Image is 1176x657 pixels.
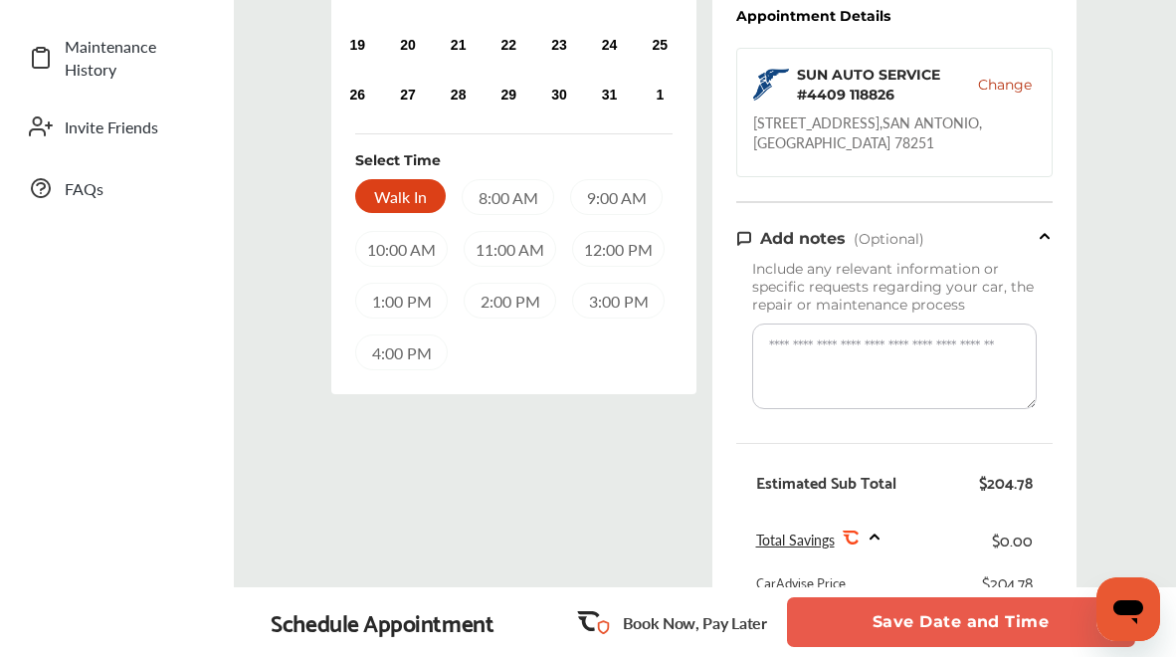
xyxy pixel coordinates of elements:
div: Choose Sunday, October 26th, 2025 [341,80,373,111]
span: Total Savings [756,530,835,549]
div: Select Time [355,150,441,170]
div: 11:00 AM [464,231,556,267]
a: Invite Friends [18,101,214,152]
div: 4:00 PM [355,334,448,370]
div: Choose Saturday, November 1st, 2025 [644,80,676,111]
div: SUN AUTO SERVICE #4409 118826 [797,65,978,105]
div: $204.78 [982,572,1033,592]
span: Include any relevant information or specific requests regarding your car, the repair or maintenan... [752,260,1034,314]
div: Choose Thursday, October 30th, 2025 [543,80,575,111]
a: FAQs [18,162,214,214]
div: [STREET_ADDRESS] , SAN ANTONIO , [GEOGRAPHIC_DATA] 78251 [753,112,1036,152]
button: Save Date and Time [787,597,1135,647]
div: Choose Tuesday, October 28th, 2025 [443,80,475,111]
div: $204.78 [979,472,1033,492]
span: Invite Friends [65,115,204,138]
div: Choose Wednesday, October 29th, 2025 [492,80,524,111]
p: Book Now, Pay Later [623,611,767,634]
div: Choose Monday, October 27th, 2025 [392,80,424,111]
div: CarAdvise Price [756,572,846,592]
div: Choose Saturday, October 25th, 2025 [644,30,676,62]
div: Choose Sunday, October 19th, 2025 [341,30,373,62]
div: Estimated Sub Total [756,472,896,492]
div: 1:00 PM [355,283,448,319]
span: FAQs [65,177,204,200]
span: (Optional) [854,230,924,248]
span: Maintenance History [65,35,204,81]
div: Appointment Details [736,8,890,24]
span: Add notes [760,229,846,248]
div: Choose Friday, October 24th, 2025 [594,30,626,62]
div: $0.00 [992,526,1033,552]
div: Choose Thursday, October 23rd, 2025 [543,30,575,62]
img: logo-goodyear.png [753,69,789,101]
div: 9:00 AM [570,179,663,215]
img: note-icon.db9493fa.svg [736,230,752,247]
div: Choose Wednesday, October 22nd, 2025 [492,30,524,62]
div: 8:00 AM [462,179,554,215]
div: 10:00 AM [355,231,448,267]
div: 2:00 PM [464,283,556,319]
div: Walk In [355,179,446,213]
button: Change [978,75,1032,95]
div: 12:00 PM [572,231,665,267]
div: Choose Friday, October 31st, 2025 [594,80,626,111]
iframe: Button to launch messaging window [1096,577,1160,641]
div: Choose Tuesday, October 21st, 2025 [443,30,475,62]
div: 3:00 PM [572,283,665,319]
div: Schedule Appointment [271,608,493,636]
div: Choose Monday, October 20th, 2025 [392,30,424,62]
a: Maintenance History [18,25,214,91]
